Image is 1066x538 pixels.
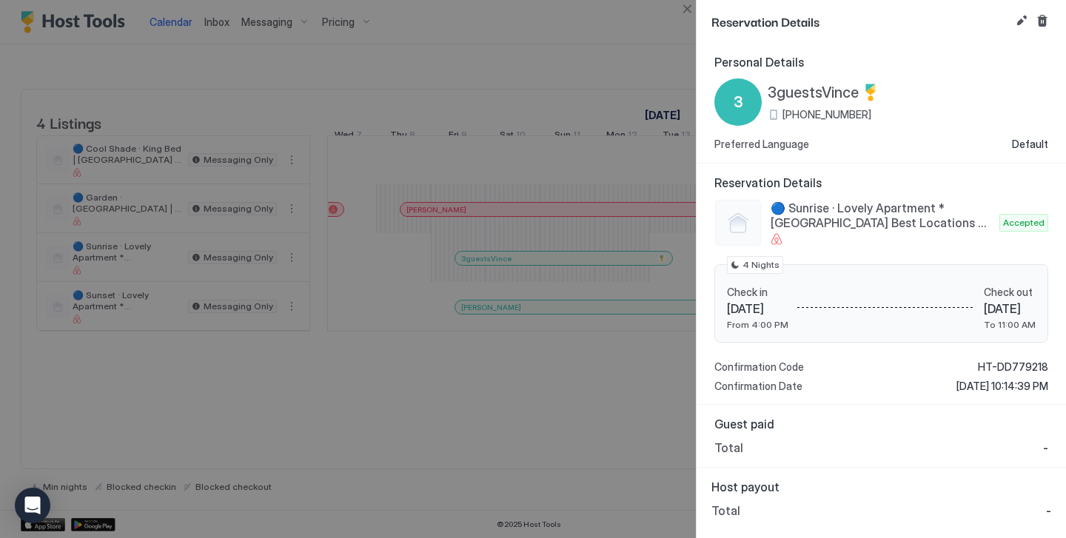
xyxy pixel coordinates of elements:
div: Open Intercom Messenger [15,488,50,523]
button: Cancel reservation [1033,12,1051,30]
span: Host payout [711,480,1051,494]
span: Preferred Language [714,138,809,151]
span: [DATE] 10:14:39 PM [956,380,1048,393]
span: Confirmation Code [714,360,804,374]
span: 4 Nights [742,258,780,272]
span: Confirmation Date [714,380,802,393]
span: [DATE] [727,301,788,316]
span: - [1043,440,1048,455]
span: Total [714,440,743,455]
span: Default [1012,138,1048,151]
span: 3guestsVince [768,84,859,102]
span: To 11:00 AM [984,319,1036,330]
span: [PHONE_NUMBER] [782,108,871,121]
span: 3 [734,91,743,113]
span: Reservation Details [714,175,1048,190]
span: From 4:00 PM [727,319,788,330]
span: Check out [984,286,1036,299]
button: Edit reservation [1013,12,1030,30]
span: Reservation Details [711,12,1010,30]
span: Accepted [1003,216,1045,229]
span: 🔵 Sunrise · Lovely Apartment *[GEOGRAPHIC_DATA] Best Locations *Sunrise [771,201,993,230]
span: Guest paid [714,417,1048,431]
span: [DATE] [984,301,1036,316]
span: - [1046,503,1051,518]
span: Total [711,503,740,518]
span: Personal Details [714,55,1048,70]
span: HT-DD779218 [978,360,1048,374]
span: Check in [727,286,788,299]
